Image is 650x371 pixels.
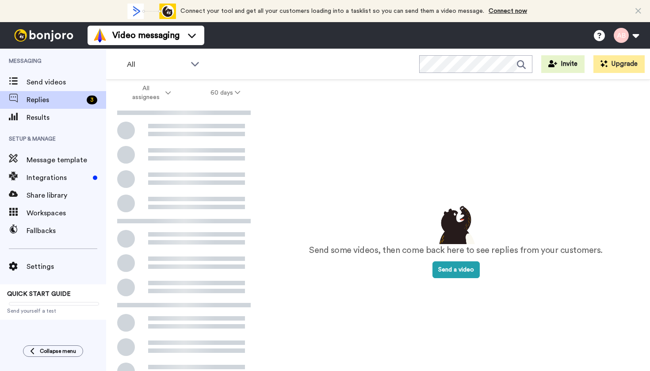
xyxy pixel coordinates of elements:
span: Replies [27,95,83,105]
img: results-emptystates.png [434,203,478,244]
button: All assignees [108,80,191,105]
span: All assignees [128,84,164,102]
div: animation [127,4,176,19]
span: Collapse menu [40,348,76,355]
span: Send yourself a test [7,307,99,314]
a: Connect now [489,8,527,14]
span: Fallbacks [27,226,106,236]
span: Integrations [27,172,89,183]
button: Invite [541,55,585,73]
p: Send some videos, then come back here to see replies from your customers. [309,244,603,257]
button: Upgrade [593,55,645,73]
button: 60 days [191,85,260,101]
span: Video messaging [112,29,180,42]
span: Results [27,112,106,123]
span: QUICK START GUIDE [7,291,71,297]
img: bj-logo-header-white.svg [11,29,77,42]
button: Send a video [432,261,480,278]
span: Workspaces [27,208,106,218]
span: Settings [27,261,106,272]
img: vm-color.svg [93,28,107,42]
button: Collapse menu [23,345,83,357]
span: Share library [27,190,106,201]
span: Connect your tool and get all your customers loading into a tasklist so you can send them a video... [180,8,484,14]
div: 3 [87,96,97,104]
span: All [127,59,186,70]
span: Message template [27,155,106,165]
a: Send a video [432,267,480,273]
span: Send videos [27,77,106,88]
